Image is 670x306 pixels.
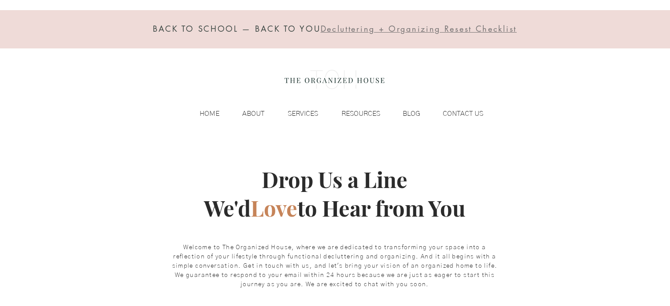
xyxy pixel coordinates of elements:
[322,107,385,120] a: RESOURCES
[153,23,321,34] span: BACK TO SCHOOL — BACK TO YOU
[438,107,488,120] p: CONTACT US
[224,107,269,120] a: ABOUT
[181,107,488,120] nav: Site
[385,107,425,120] a: BLOG
[172,244,498,288] span: Welcome to The Organized House, where we are dedicated to transforming your space into a reflecti...
[238,107,269,120] p: ABOUT
[204,165,466,222] span: Drop Us a Line We'd to Hear from You
[425,107,488,120] a: CONTACT US
[251,193,297,222] span: Love
[398,107,425,120] p: BLOG
[337,107,385,120] p: RESOURCES
[283,107,322,120] p: SERVICES
[181,107,224,120] a: HOME
[269,107,322,120] a: SERVICES
[321,26,517,33] a: Decluttering + Organizing Resest Checklist
[281,62,389,97] img: the organized house
[195,107,224,120] p: HOME
[321,23,517,34] span: Decluttering + Organizing Resest Checklist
